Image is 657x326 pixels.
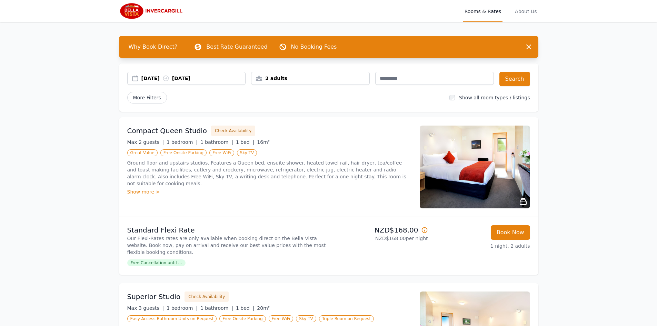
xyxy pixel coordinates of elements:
button: Check Availability [185,292,229,302]
span: Free Onsite Parking [160,149,207,156]
span: Great Value [127,149,158,156]
span: Easy Access Bathroom Units on Request [127,315,217,322]
div: 2 adults [251,75,369,82]
p: 1 night, 2 adults [434,243,530,249]
span: Free WiFi [269,315,293,322]
h3: Compact Queen Studio [127,126,207,136]
span: Free Cancellation until ... [127,259,186,266]
p: NZD$168.00 per night [331,235,428,242]
span: Free WiFi [209,149,234,156]
img: Bella Vista Invercargill [119,3,186,19]
label: Show all room types / listings [459,95,530,100]
div: [DATE] [DATE] [141,75,246,82]
h3: Superior Studio [127,292,181,302]
span: 16m² [257,139,270,145]
button: Check Availability [211,126,255,136]
button: Book Now [491,225,530,240]
div: Show more > [127,188,411,195]
span: Max 3 guests | [127,305,164,311]
span: 1 bathroom | [200,305,233,311]
p: No Booking Fees [291,43,337,51]
span: 1 bed | [236,139,254,145]
span: 1 bedroom | [167,139,198,145]
span: Sky TV [237,149,257,156]
span: More Filters [127,92,167,103]
span: Sky TV [296,315,316,322]
span: 1 bed | [236,305,254,311]
p: Standard Flexi Rate [127,225,326,235]
span: 1 bedroom | [167,305,198,311]
span: Triple Room on Request [319,315,374,322]
p: Best Rate Guaranteed [206,43,267,51]
span: Why Book Direct? [123,40,183,54]
p: Ground floor and upstairs studios. Features a Queen bed, ensuite shower, heated towel rail, hair ... [127,159,411,187]
span: 20m² [257,305,270,311]
span: Free Onsite Parking [219,315,266,322]
span: Max 2 guests | [127,139,164,145]
p: Our Flexi-Rates rates are only available when booking direct on the Bella Vista website. Book now... [127,235,326,256]
p: NZD$168.00 [331,225,428,235]
button: Search [499,72,530,86]
span: 1 bathroom | [200,139,233,145]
